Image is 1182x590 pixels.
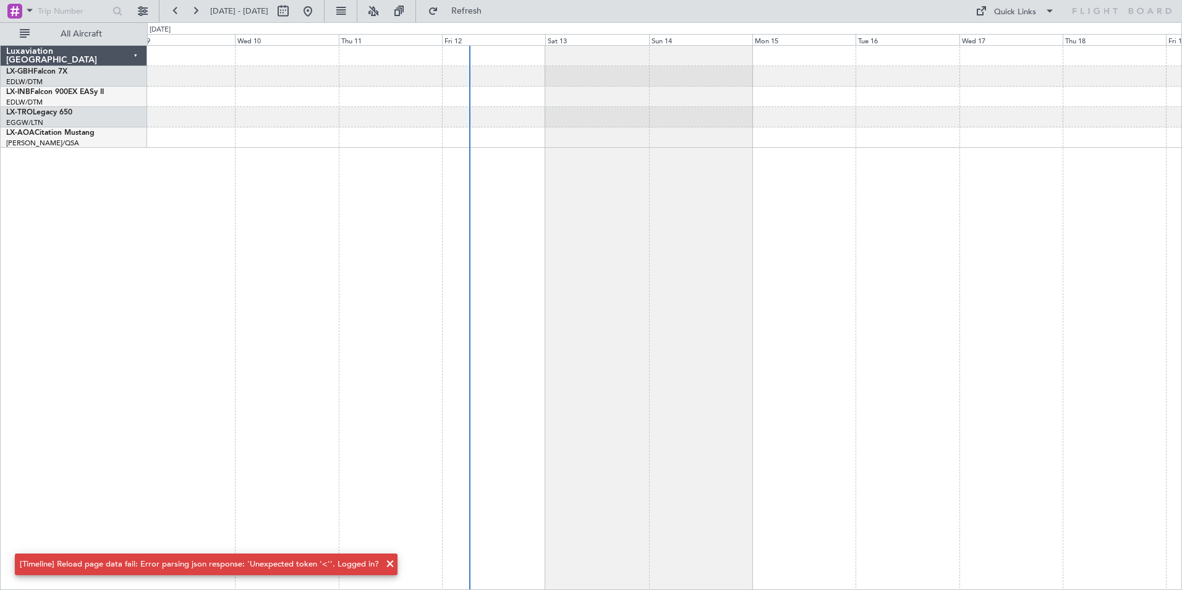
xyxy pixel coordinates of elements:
div: Thu 11 [339,34,442,45]
a: LX-GBHFalcon 7X [6,68,67,75]
a: EGGW/LTN [6,118,43,127]
div: Thu 18 [1063,34,1166,45]
a: LX-TROLegacy 650 [6,109,72,116]
span: LX-GBH [6,68,33,75]
button: Refresh [422,1,496,21]
a: EDLW/DTM [6,98,43,107]
div: Tue 16 [856,34,959,45]
div: Sun 14 [649,34,752,45]
a: EDLW/DTM [6,77,43,87]
a: LX-AOACitation Mustang [6,129,95,137]
div: Fri 12 [442,34,545,45]
input: Trip Number [38,2,109,20]
span: LX-AOA [6,129,35,137]
span: All Aircraft [32,30,130,38]
div: Wed 17 [959,34,1063,45]
div: Sat 13 [545,34,648,45]
button: Quick Links [969,1,1061,21]
div: Tue 9 [132,34,235,45]
span: [DATE] - [DATE] [210,6,268,17]
div: [Timeline] Reload page data fail: Error parsing json response: 'Unexpected token '<''. Logged in? [20,558,379,571]
span: Refresh [441,7,493,15]
div: Quick Links [994,6,1036,19]
div: Mon 15 [752,34,856,45]
div: [DATE] [150,25,171,35]
a: LX-INBFalcon 900EX EASy II [6,88,104,96]
span: LX-INB [6,88,30,96]
span: LX-TRO [6,109,33,116]
div: Wed 10 [235,34,338,45]
a: [PERSON_NAME]/QSA [6,139,79,148]
button: All Aircraft [14,24,134,44]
